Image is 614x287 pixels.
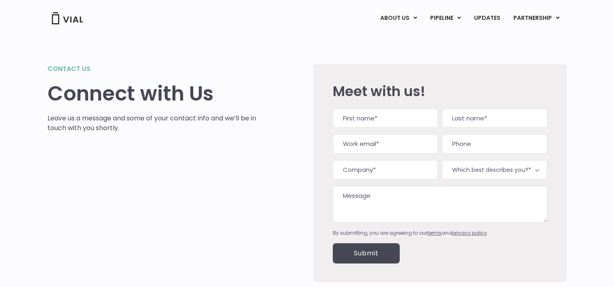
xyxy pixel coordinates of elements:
[333,229,547,237] div: By submitting, you are agreeing to our and
[47,114,256,133] p: Leave us a message and some of your contact info and we’ll be in touch with you shortly.
[507,11,566,25] a: PARTNERSHIPMenu Toggle
[333,243,400,263] input: Submit
[442,160,547,179] span: Which best describes you?*
[333,134,438,154] input: Work email*
[47,82,256,105] h1: Connect with Us
[51,12,84,24] img: Vial Logo
[333,109,438,128] input: First name*
[442,109,547,128] input: Last name*
[427,229,442,236] a: terms
[424,11,467,25] a: PIPELINEMenu Toggle
[333,160,438,180] input: Company*
[468,11,506,25] a: UPDATES
[442,134,547,154] input: Phone
[452,229,487,236] a: privacy policy
[374,11,423,25] a: ABOUT USMenu Toggle
[333,84,547,99] h2: Meet with us!
[47,64,256,74] h2: Contact us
